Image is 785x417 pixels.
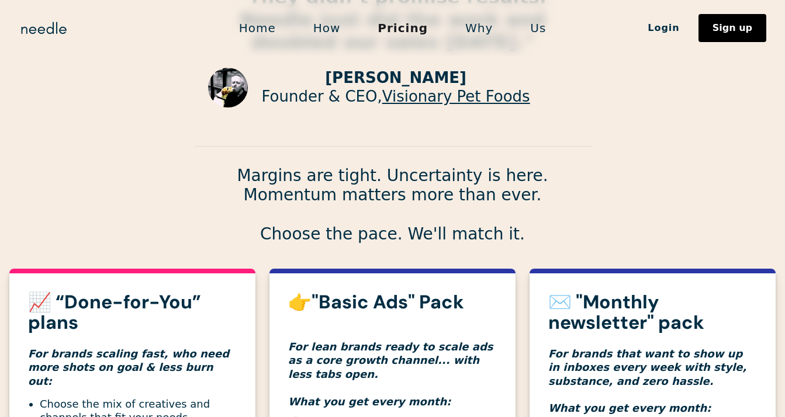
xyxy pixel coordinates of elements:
[28,292,237,333] h3: 📈 “Done-for-You” plans
[288,340,493,408] em: For lean brands ready to scale ads as a core growth channel... with less tabs open. What you get ...
[359,16,447,40] a: Pricing
[262,69,530,87] p: [PERSON_NAME]
[447,16,511,40] a: Why
[382,88,530,105] a: Visionary Pet Foods
[288,290,464,314] strong: 👉"Basic Ads" Pack
[220,16,295,40] a: Home
[548,347,746,415] em: For brands that want to show up in inboxes every week with style, substance, and zero hassle. Wha...
[262,88,530,106] p: Founder & CEO,
[698,14,766,42] a: Sign up
[295,16,359,40] a: How
[629,18,698,38] a: Login
[511,16,565,40] a: Us
[28,347,229,387] em: For brands scaling fast, who need more shots on goal & less burn out:
[713,23,752,33] div: Sign up
[194,166,592,244] p: Margins are tight. Uncertainty is here. Momentum matters more than ever. Choose the pace. We'll m...
[548,292,757,333] h3: ✉️ "Monthly newsletter" pack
